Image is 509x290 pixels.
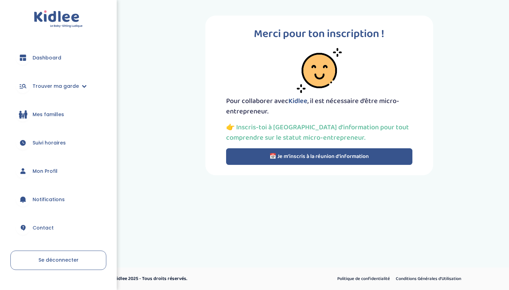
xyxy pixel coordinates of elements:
[38,256,79,263] span: Se déconnecter
[10,45,106,70] a: Dashboard
[10,74,106,99] a: Trouver ma garde
[226,148,412,165] button: 📅 Je m’inscris à la réunion d’information
[10,215,106,240] a: Contact
[33,54,61,62] span: Dashboard
[10,159,106,184] a: Mon Profil
[10,130,106,155] a: Suivi horaires
[33,139,66,147] span: Suivi horaires
[10,251,106,270] a: Se déconnecter
[10,187,106,212] a: Notifications
[393,274,464,283] a: Conditions Générales d’Utilisation
[33,196,65,203] span: Notifications
[335,274,392,283] a: Politique de confidentialité
[33,168,57,175] span: Mon Profil
[34,10,83,28] img: logo.svg
[226,96,412,116] p: Pour collaborer avec , il est nécessaire d’être micro-entrepreneur.
[10,102,106,127] a: Mes familles
[226,26,412,43] p: Merci pour ton inscription !
[226,122,412,143] p: 👉 Inscris-toi à [GEOGRAPHIC_DATA] d’information pour tout comprendre sur le statut micro-entrepre...
[33,224,54,232] span: Contact
[109,275,284,282] p: © Kidlee 2025 - Tous droits réservés.
[288,95,307,106] span: Kidlee
[297,48,342,93] img: smiley-face
[33,83,79,90] span: Trouver ma garde
[33,111,64,118] span: Mes familles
